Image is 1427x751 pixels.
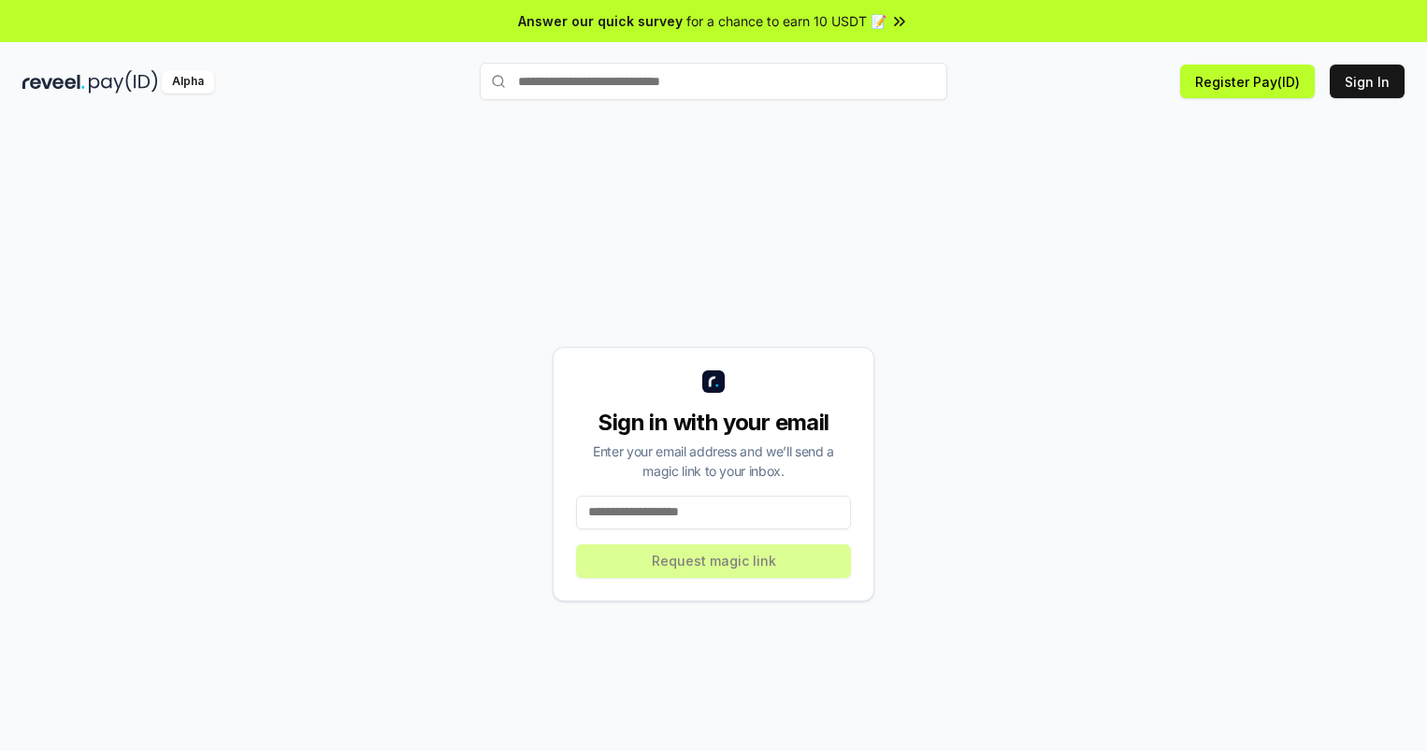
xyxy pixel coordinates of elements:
img: logo_small [702,370,725,393]
span: Answer our quick survey [518,11,683,31]
button: Register Pay(ID) [1180,65,1315,98]
span: for a chance to earn 10 USDT 📝 [686,11,886,31]
div: Alpha [162,70,214,94]
img: reveel_dark [22,70,85,94]
div: Enter your email address and we’ll send a magic link to your inbox. [576,441,851,481]
button: Sign In [1330,65,1405,98]
img: pay_id [89,70,158,94]
div: Sign in with your email [576,408,851,438]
